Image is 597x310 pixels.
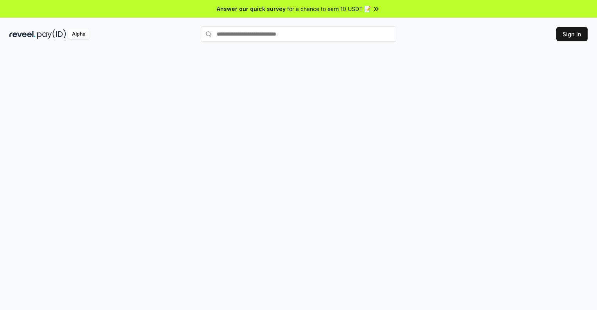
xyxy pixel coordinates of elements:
[9,29,36,39] img: reveel_dark
[217,5,286,13] span: Answer our quick survey
[68,29,90,39] div: Alpha
[37,29,66,39] img: pay_id
[287,5,371,13] span: for a chance to earn 10 USDT 📝
[556,27,588,41] button: Sign In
